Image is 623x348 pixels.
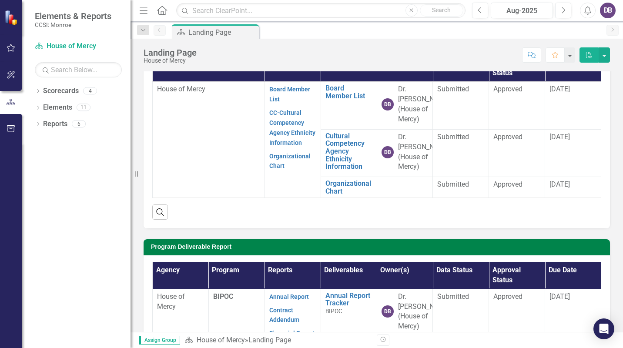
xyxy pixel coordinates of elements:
td: Double-Click to Edit [489,129,545,177]
a: Annual Report Tracker [325,292,372,307]
span: Approved [493,133,523,141]
input: Search ClearPoint... [176,3,466,18]
div: Aug-2025 [494,6,550,16]
span: Submitted [437,292,469,301]
a: CC-Cultural Competency Agency Ethnicity Information [269,109,315,146]
div: DB [382,98,394,110]
td: Double-Click to Edit Right Click for Context Menu [321,177,377,198]
div: Dr. [PERSON_NAME] (House of Mercy) [398,292,450,331]
div: Open Intercom Messenger [593,318,614,339]
td: Double-Click to Edit [433,82,489,129]
span: Submitted [437,85,469,93]
div: Dr. [PERSON_NAME] (House of Mercy) [398,132,450,172]
a: Cultural Competency Agency Ethnicity Information [325,132,372,171]
span: Submitted [437,133,469,141]
td: Double-Click to Edit Right Click for Context Menu [321,82,377,129]
span: [DATE] [549,85,570,93]
p: House of Mercy [157,84,260,94]
span: Approved [493,180,523,188]
span: [DATE] [549,133,570,141]
a: Elements [43,103,72,113]
a: Board Member List [269,86,310,103]
button: Search [420,4,463,17]
td: Double-Click to Edit [433,129,489,177]
button: Aug-2025 [491,3,553,18]
td: Double-Click to Edit Right Click for Context Menu [321,129,377,177]
td: Double-Click to Edit [489,82,545,129]
span: Approved [493,292,523,301]
small: CCSI: Monroe [35,21,111,28]
a: House of Mercy [35,41,122,51]
div: 6 [72,120,86,127]
span: BIPOC [213,292,233,301]
span: [DATE] [549,180,570,188]
span: [DATE] [549,292,570,301]
div: 11 [77,104,90,111]
a: Organizational Chart [325,180,372,195]
p: House of Mercy [157,292,204,312]
a: Annual Report [269,293,309,300]
a: House of Mercy [197,336,245,344]
img: ClearPoint Strategy [4,10,20,25]
span: Search [432,7,451,13]
span: BIPOC [325,308,342,315]
h3: Program Deliverable Report [151,244,606,250]
input: Search Below... [35,62,122,77]
div: DB [382,305,394,318]
div: 4 [83,87,97,95]
div: Landing Page [188,27,257,38]
div: Landing Page [248,336,291,344]
td: Double-Click to Edit [433,177,489,198]
span: Submitted [437,180,469,188]
a: Scorecards [43,86,79,96]
div: Dr. [PERSON_NAME] (House of Mercy) [398,84,450,124]
div: DB [382,146,394,158]
a: Reports [43,119,67,129]
span: Approved [493,85,523,93]
button: DB [600,3,616,18]
span: Elements & Reports [35,11,111,21]
a: Board Member List [325,84,372,100]
div: Landing Page [144,48,197,57]
a: Contract Addendum [269,307,299,324]
td: Double-Click to Edit Right Click for Context Menu [321,289,377,336]
span: Assign Group [139,336,180,345]
td: Double-Click to Edit [489,177,545,198]
td: Double-Click to Edit [489,289,545,336]
td: Double-Click to Edit [433,289,489,336]
a: Financial Report [269,330,315,337]
div: » [184,335,370,345]
a: Organizational Chart [269,153,311,170]
div: House of Mercy [144,57,197,64]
